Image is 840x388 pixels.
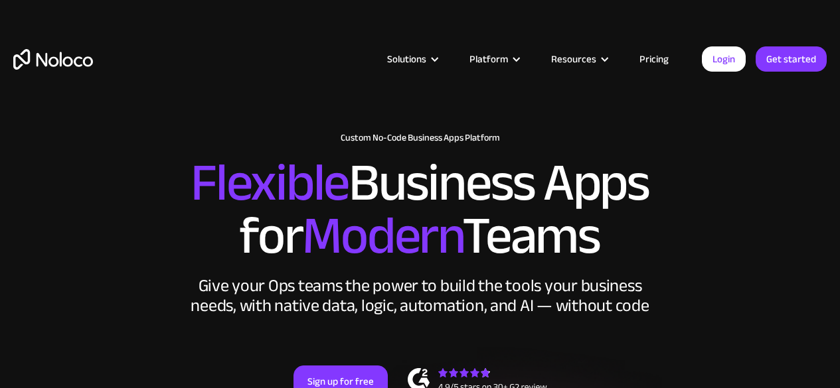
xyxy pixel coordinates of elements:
h2: Business Apps for Teams [13,157,827,263]
div: Resources [535,50,623,68]
h1: Custom No-Code Business Apps Platform [13,133,827,143]
a: Get started [756,46,827,72]
a: Pricing [623,50,685,68]
span: Flexible [191,133,349,232]
span: Modern [302,186,462,285]
div: Platform [453,50,535,68]
div: Resources [551,50,596,68]
div: Solutions [371,50,453,68]
div: Give your Ops teams the power to build the tools your business needs, with native data, logic, au... [188,276,653,316]
div: Solutions [387,50,426,68]
div: Platform [469,50,508,68]
a: Login [702,46,746,72]
a: home [13,49,93,70]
